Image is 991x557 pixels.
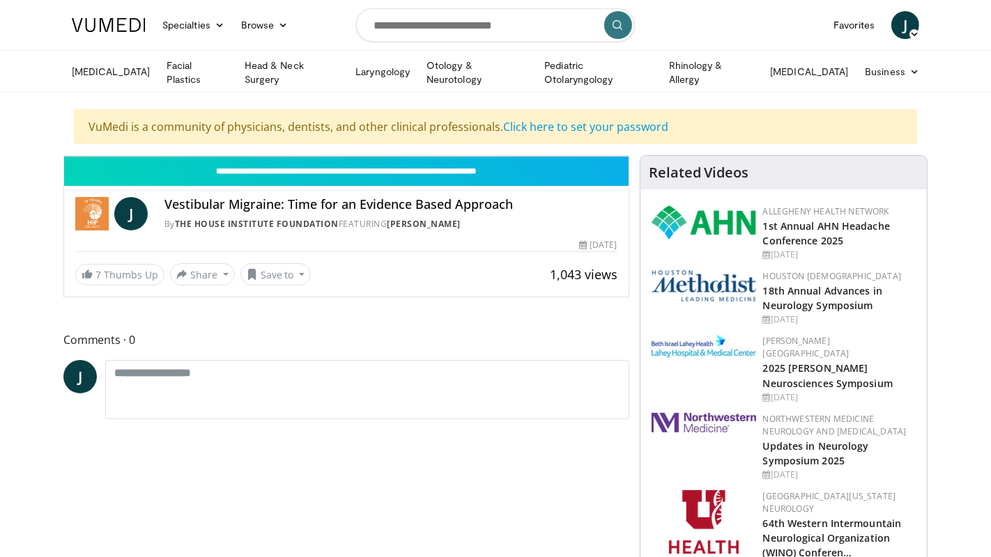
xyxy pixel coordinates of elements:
a: Allegheny Health Network [763,205,889,217]
a: Facial Plastics [158,58,236,86]
a: Favorites [825,11,883,39]
div: VuMedi is a community of physicians, dentists, and other clinical professionals. [74,109,917,144]
img: 2a462fb6-9365-492a-ac79-3166a6f924d8.png.150x105_q85_autocrop_double_scale_upscale_version-0.2.jpg [652,413,756,432]
div: [DATE] [763,313,916,326]
div: [DATE] [763,391,916,404]
a: Click here to set your password [503,119,668,134]
img: e7977282-282c-4444-820d-7cc2733560fd.jpg.150x105_q85_autocrop_double_scale_upscale_version-0.2.jpg [652,335,756,358]
a: [PERSON_NAME] [387,218,461,230]
img: The House Institute Foundation [75,197,109,230]
a: Pediatric Otolaryngology [536,58,660,86]
a: The House Institute Foundation [175,218,339,230]
div: By FEATURING [164,218,617,230]
a: [MEDICAL_DATA] [762,58,856,86]
a: J [114,197,148,230]
a: Laryngology [347,58,418,86]
a: 18th Annual Advances in Neurology Symposium [763,284,882,312]
a: J [891,11,919,39]
div: [DATE] [763,469,916,481]
span: 1,043 views [550,266,617,283]
video-js: Video Player [64,156,629,157]
button: Save to [240,263,312,285]
a: Updates in Neurology Symposium 2025 [763,439,869,467]
a: Northwestern Medicine Neurology and [MEDICAL_DATA] [763,413,907,437]
a: Browse [233,11,297,39]
div: [DATE] [763,249,916,261]
h4: Related Videos [649,164,749,181]
a: 2025 [PERSON_NAME] Neurosciences Symposium [763,361,893,389]
span: Comments 0 [63,331,629,349]
div: [DATE] [579,239,617,251]
a: [PERSON_NAME][GEOGRAPHIC_DATA] [763,335,850,359]
a: Houston [DEMOGRAPHIC_DATA] [763,270,901,282]
img: VuMedi Logo [72,18,146,32]
a: Head & Neck Surgery [236,58,347,86]
a: Business [856,58,928,86]
a: J [63,360,97,393]
h4: Vestibular Migraine: Time for an Evidence Based Approach [164,197,617,212]
a: 7 Thumbs Up [75,264,164,285]
a: Specialties [154,11,233,39]
a: Otology & Neurotology [418,58,536,86]
input: Search topics, interventions [356,8,635,42]
a: [MEDICAL_DATA] [63,58,158,86]
img: 628ffacf-ddeb-4409-8647-b4d1102df243.png.150x105_q85_autocrop_double_scale_upscale_version-0.2.png [652,205,756,240]
a: 1st Annual AHN Headache Conference 2025 [763,219,890,247]
a: Rhinology & Allergy [661,58,762,86]
a: [GEOGRAPHIC_DATA][US_STATE] Neurology [763,490,896,515]
button: Share [170,263,235,285]
img: 5e4488cc-e109-4a4e-9fd9-73bb9237ee91.png.150x105_q85_autocrop_double_scale_upscale_version-0.2.png [652,270,756,301]
span: 7 [95,268,101,281]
